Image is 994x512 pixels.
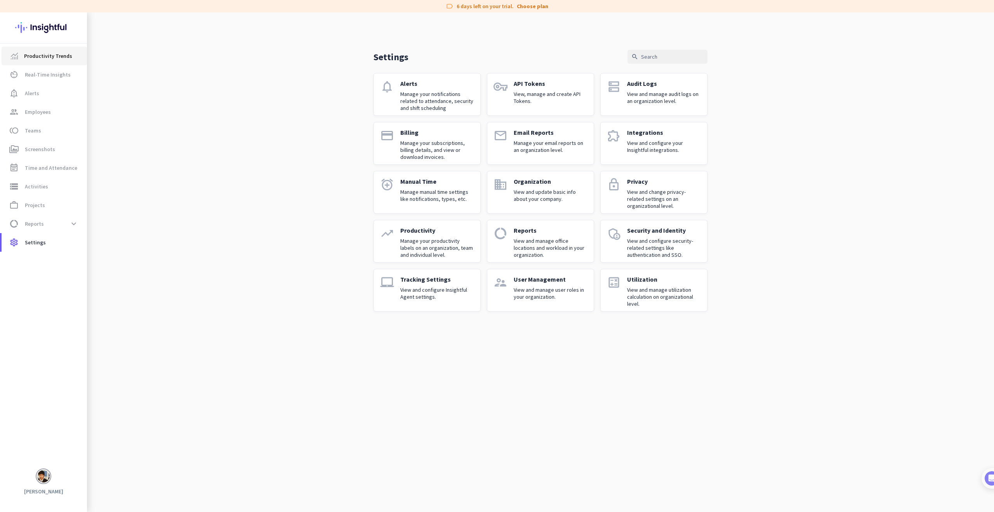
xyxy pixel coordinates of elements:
[30,148,135,181] div: It's time to add your employees! This is crucial since Insightful will start collecting their act...
[30,224,132,239] div: Initial tracking settings and how to edit them
[487,122,594,165] a: emailEmail ReportsManage your email reports on an organization level.
[9,200,19,210] i: work_outline
[494,178,507,192] i: domain
[627,286,701,307] p: View and manage utilization calculation on organizational level.
[9,126,19,135] i: toll
[2,47,87,65] a: menu-itemProductivity Trends
[2,103,87,121] a: groupEmployees
[374,220,481,263] a: trending_upProductivityManage your productivity labels on an organization, team and individual le...
[494,275,507,289] i: supervisor_account
[25,163,77,172] span: Time and Attendance
[9,89,19,98] i: notification_important
[400,286,474,300] p: View and configure Insightful Agent settings.
[37,470,50,482] img: avatar
[380,129,394,143] i: payment
[514,129,587,136] p: Email Reports
[25,145,55,154] span: Screenshots
[400,188,474,202] p: Manage manual time settings like notifications, types, etc.
[627,275,701,283] p: Utilization
[400,80,474,87] p: Alerts
[2,214,87,233] a: data_usageReportsexpand_more
[487,269,594,312] a: supervisor_accountUser ManagementView and manage user roles in your organization.
[25,89,39,98] span: Alerts
[127,262,144,267] span: Tasks
[380,80,394,94] i: notifications
[607,275,621,289] i: calculate
[600,269,707,312] a: calculateUtilizationView and manage utilization calculation on organizational level.
[11,30,144,58] div: 🎊 Welcome to Insightful! 🎊
[11,52,18,59] img: menu-item
[2,177,87,196] a: storageActivities
[30,135,132,143] div: Add employees
[600,73,707,116] a: dnsAudit LogsView and manage audit logs on an organization level.
[2,233,87,252] a: settingsSettings
[517,2,548,10] a: Choose plan
[66,3,91,17] h1: Tasks
[25,200,45,210] span: Projects
[514,275,587,283] p: User Management
[607,129,621,143] i: extension
[514,286,587,300] p: View and manage user roles in your organization.
[487,220,594,263] a: data_usageReportsView and manage office locations and workload in your organization.
[380,226,394,240] i: trending_up
[30,187,105,202] button: Add your employees
[627,91,701,104] p: View and manage audit logs on an organization level.
[487,73,594,116] a: vpn_keyAPI TokensView, manage and create API Tokens.
[600,171,707,214] a: lockPrivacyView and change privacy-related settings on an organizational level.
[514,226,587,234] p: Reports
[15,12,72,43] img: Insightful logo
[631,53,638,60] i: search
[9,219,19,228] i: data_usage
[494,80,507,94] i: vpn_key
[627,129,701,136] p: Integrations
[39,242,78,273] button: Messages
[627,139,701,153] p: View and configure your Insightful integrations.
[78,242,116,273] button: Help
[43,84,128,91] div: [PERSON_NAME] from Insightful
[14,132,141,145] div: 1Add employees
[400,129,474,136] p: Billing
[9,70,19,79] i: av_timer
[627,188,701,209] p: View and change privacy-related settings on an organizational level.
[28,81,40,94] img: Profile image for Tamara
[67,217,81,231] button: expand_more
[24,51,72,61] span: Productivity Trends
[374,122,481,165] a: paymentBillingManage your subscriptions, billing details, and view or download invoices.
[374,73,481,116] a: notificationsAlertsManage your notifications related to attendance, security and shift scheduling
[380,275,394,289] i: laptop_mac
[9,145,19,154] i: perm_media
[25,219,44,228] span: Reports
[14,221,141,239] div: 2Initial tracking settings and how to edit them
[2,121,87,140] a: tollTeams
[494,226,507,240] i: data_usage
[600,220,707,263] a: admin_panel_settingsSecurity and IdentityView and configure security-related settings like authen...
[9,238,19,247] i: settings
[514,80,587,87] p: API Tokens
[374,51,408,63] p: Settings
[2,84,87,103] a: notification_importantAlerts
[487,171,594,214] a: domainOrganizationView and update basic info about your company.
[400,139,474,160] p: Manage your subscriptions, billing details, and view or download invoices.
[11,262,27,267] span: Home
[607,80,621,94] i: dns
[627,226,701,234] p: Security and Identity
[514,178,587,185] p: Organization
[400,91,474,111] p: Manage your notifications related to attendance, security and shift scheduling
[9,107,19,117] i: group
[400,237,474,258] p: Manage your productivity labels on an organization, team and individual level.
[514,188,587,202] p: View and update basic info about your company.
[99,102,148,110] p: About 10 minutes
[400,275,474,283] p: Tracking Settings
[514,237,587,258] p: View and manage office locations and workload in your organization.
[9,182,19,191] i: storage
[607,178,621,192] i: lock
[600,122,707,165] a: extensionIntegrationsView and configure your Insightful integrations.
[8,102,28,110] p: 4 steps
[9,163,19,172] i: event_note
[2,158,87,177] a: event_noteTime and Attendance
[607,226,621,240] i: admin_panel_settings
[25,126,41,135] span: Teams
[627,237,701,258] p: View and configure security-related settings like authentication and SSO.
[627,80,701,87] p: Audit Logs
[627,50,707,64] input: Search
